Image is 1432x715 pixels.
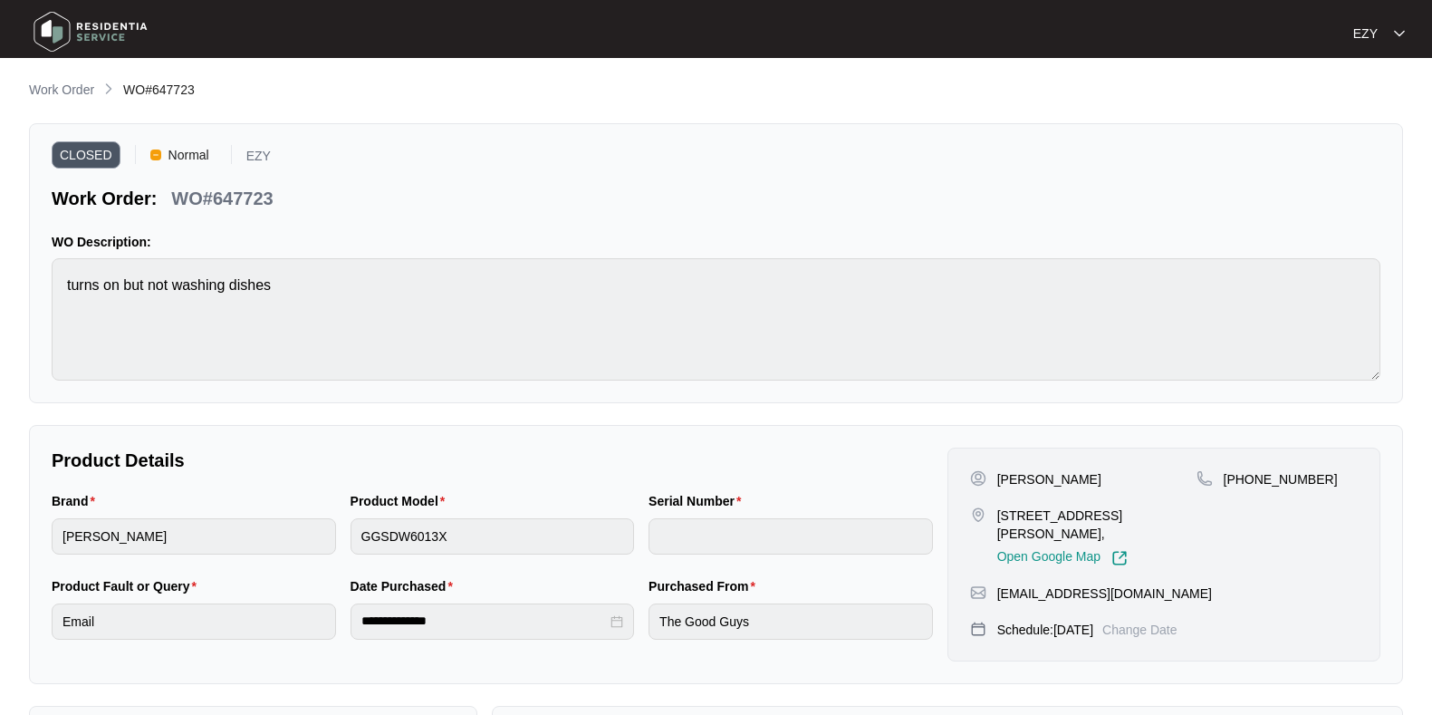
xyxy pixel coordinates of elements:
[351,492,453,510] label: Product Model
[649,604,933,640] input: Purchased From
[52,258,1380,381] textarea: turns on but not washing dishes
[1102,621,1177,639] p: Change Date
[52,141,120,169] span: CLOSED
[997,470,1101,488] p: [PERSON_NAME]
[52,577,204,595] label: Product Fault or Query
[1353,24,1378,43] p: EZY
[1197,470,1213,487] img: map-pin
[52,186,157,211] p: Work Order:
[970,470,986,487] img: user-pin
[150,150,161,160] img: Vercel Logo
[123,82,195,97] span: WO#647723
[52,233,1380,251] p: WO Description:
[351,577,460,595] label: Date Purchased
[361,612,608,631] input: Date Purchased
[246,150,271,169] p: EZY
[161,141,216,169] span: Normal
[52,518,336,555] input: Brand
[101,82,116,96] img: chevron-right
[52,492,102,510] label: Brand
[171,186,273,211] p: WO#647723
[27,5,154,59] img: residentia service logo
[649,577,763,595] label: Purchased From
[1394,29,1405,38] img: dropdown arrow
[25,81,98,101] a: Work Order
[649,518,933,555] input: Serial Number
[52,604,336,640] input: Product Fault or Query
[970,621,986,637] img: map-pin
[997,550,1128,566] a: Open Google Map
[351,518,635,555] input: Product Model
[29,81,94,99] p: Work Order
[52,448,933,473] p: Product Details
[997,585,1212,603] p: [EMAIL_ADDRESS][DOMAIN_NAME]
[649,492,748,510] label: Serial Number
[1111,550,1128,566] img: Link-External
[997,507,1197,543] p: [STREET_ADDRESS][PERSON_NAME],
[997,621,1093,639] p: Schedule: [DATE]
[1224,470,1338,488] p: [PHONE_NUMBER]
[970,585,986,601] img: map-pin
[970,507,986,523] img: map-pin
